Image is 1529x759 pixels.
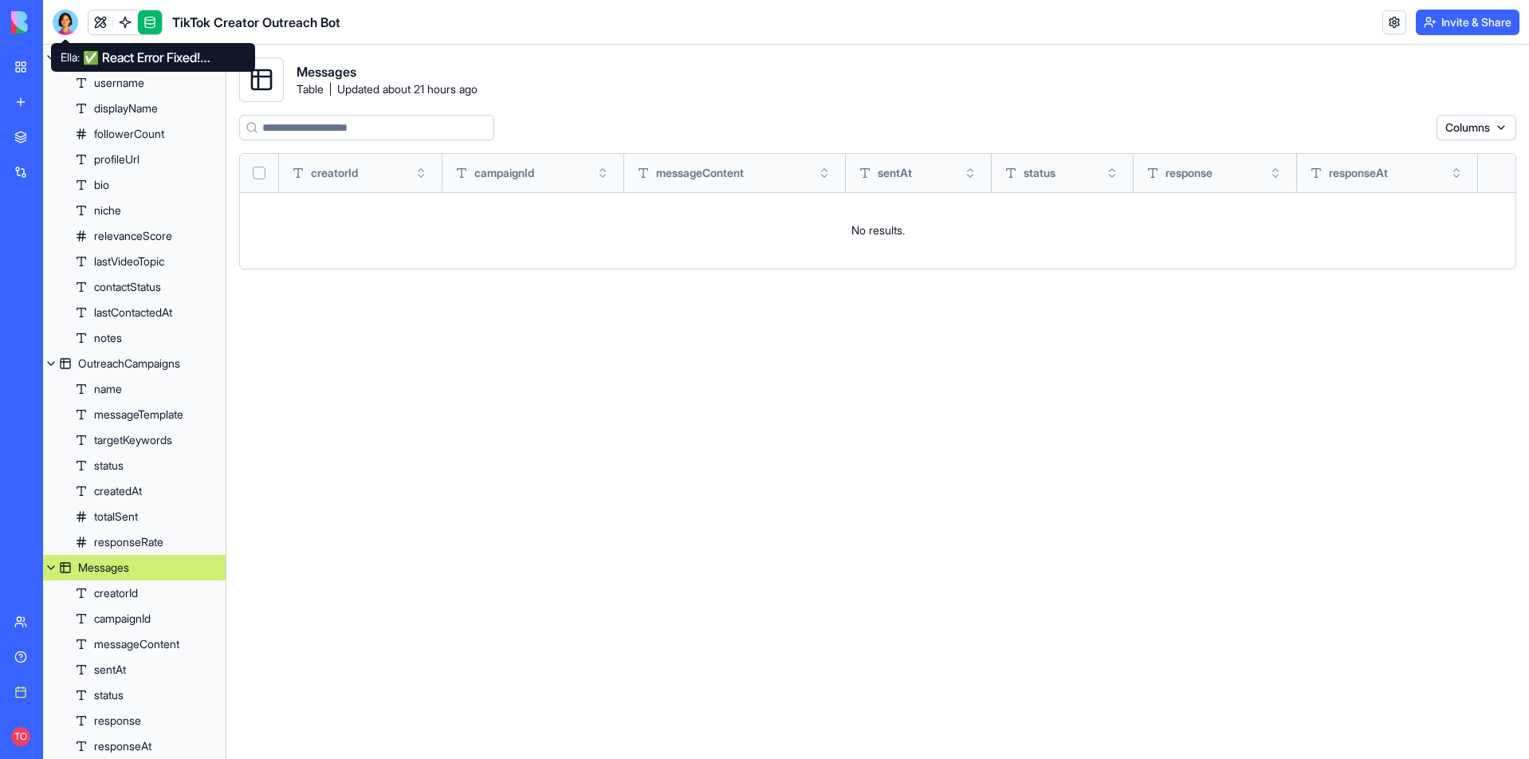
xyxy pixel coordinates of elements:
[94,636,179,652] div: messageContent
[878,165,912,181] span: sentAt
[43,376,226,402] a: name
[1104,165,1120,181] button: Toggle sort
[94,662,126,678] div: sentAt
[43,427,226,453] a: targetKeywords
[297,62,356,81] span: Messages
[43,96,226,121] a: displayName
[94,151,140,167] div: profileUrl
[94,585,138,601] div: creatorId
[311,165,358,181] span: creatorId
[94,100,158,116] div: displayName
[43,147,226,172] a: profileUrl
[43,657,226,682] a: sentAt
[43,733,226,759] a: responseAt
[94,483,142,499] div: createdAt
[94,254,164,269] div: lastVideoTopic
[94,203,121,218] div: niche
[43,198,226,223] a: niche
[94,407,183,423] div: messageTemplate
[43,274,226,300] a: contactStatus
[1165,165,1213,181] span: response
[43,580,226,606] a: creatorId
[94,75,144,91] div: username
[413,165,429,181] button: Toggle sort
[43,631,226,657] a: messageContent
[43,453,226,478] a: status
[94,330,122,346] div: notes
[94,738,151,754] div: responseAt
[94,126,164,142] div: followerCount
[962,165,978,181] button: Toggle sort
[94,279,161,295] div: contactStatus
[11,11,110,33] img: logo
[94,228,172,244] div: relevanceScore
[43,504,226,529] a: totalSent
[595,165,611,181] button: Toggle sort
[656,165,744,181] span: messageContent
[1416,10,1519,35] button: Invite & Share
[1268,165,1283,181] button: Toggle sort
[474,165,534,181] span: campaignId
[94,458,124,474] div: status
[43,682,226,708] a: status
[94,534,163,550] div: responseRate
[43,708,226,733] a: response
[94,611,151,627] div: campaignId
[11,727,30,746] span: TO
[43,555,226,580] a: Messages
[78,356,180,372] div: OutreachCampaigns
[94,432,172,448] div: targetKeywords
[1448,165,1464,181] button: Toggle sort
[1437,115,1516,140] button: Columns
[94,305,172,321] div: lastContactedAt
[43,478,226,504] a: createdAt
[94,177,109,193] div: bio
[43,402,226,427] a: messageTemplate
[78,560,129,576] div: Messages
[43,45,226,70] a: Creators
[94,381,122,397] div: name
[172,13,340,32] h1: TikTok Creator Outreach Bot
[94,713,141,729] div: response
[43,70,226,96] a: username
[94,687,124,703] div: status
[1024,165,1055,181] span: status
[43,325,226,351] a: notes
[1329,165,1388,181] span: responseAt
[43,223,226,249] a: relevanceScore
[43,606,226,631] a: campaignId
[816,165,832,181] button: Toggle sort
[43,249,226,274] a: lastVideoTopic
[94,509,138,525] div: totalSent
[43,351,226,376] a: OutreachCampaigns
[43,172,226,198] a: bio
[240,192,1515,269] td: No results.
[297,81,478,97] span: Table Updated about 21 hours ago
[43,529,226,555] a: responseRate
[43,121,226,147] a: followerCount
[43,300,226,325] a: lastContactedAt
[253,167,265,179] button: Select all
